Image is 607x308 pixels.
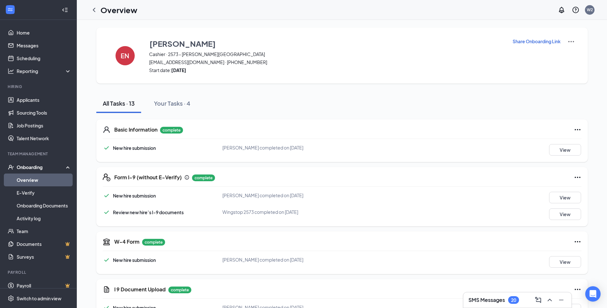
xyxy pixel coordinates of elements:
[585,286,601,302] div: Open Intercom Messenger
[17,225,71,238] a: Team
[17,68,72,74] div: Reporting
[109,38,141,73] button: EN
[17,93,71,106] a: Applicants
[549,192,581,203] button: View
[121,53,129,58] h4: EN
[549,256,581,268] button: View
[222,145,303,150] span: [PERSON_NAME] completed on [DATE]
[556,295,566,305] button: Minimize
[574,174,581,181] svg: Ellipses
[558,6,565,14] svg: Notifications
[114,174,182,181] h5: Form I-9 (without E-Verify)
[114,286,166,293] h5: I 9 Document Upload
[114,238,140,245] h5: W-4 Form
[587,7,593,12] div: W2
[17,106,71,119] a: Sourcing Tools
[574,126,581,134] svg: Ellipses
[62,7,68,13] svg: Collapse
[149,38,216,49] h3: [PERSON_NAME]
[511,297,516,303] div: 20
[103,208,110,216] svg: Checkmark
[171,67,186,73] strong: [DATE]
[222,192,303,198] span: [PERSON_NAME] completed on [DATE]
[8,270,70,275] div: Payroll
[533,295,543,305] button: ComposeMessage
[154,99,190,107] div: Your Tasks · 4
[222,209,298,215] span: Wingstop 2573 completed on [DATE]
[8,295,14,302] svg: Settings
[90,6,98,14] svg: ChevronLeft
[114,126,157,133] h5: Basic Information
[534,296,542,304] svg: ComposeMessage
[103,238,110,246] svg: TaxGovernmentIcon
[103,174,110,181] svg: FormI9EVerifyIcon
[17,295,61,302] div: Switch to admin view
[100,4,137,15] h1: Overview
[192,174,215,181] p: complete
[142,239,165,246] p: complete
[8,68,14,74] svg: Analysis
[149,59,504,65] span: [EMAIL_ADDRESS][DOMAIN_NAME] · [PHONE_NUMBER]
[17,174,71,186] a: Overview
[103,144,110,152] svg: Checkmark
[103,126,110,134] svg: User
[113,257,156,263] span: New hire submission
[572,6,579,14] svg: QuestionInfo
[113,209,184,215] span: Review new hire’s I-9 documents
[17,39,71,52] a: Messages
[103,286,110,293] svg: CustomFormIcon
[113,145,156,151] span: New hire submission
[574,238,581,246] svg: Ellipses
[222,257,303,263] span: [PERSON_NAME] completed on [DATE]
[160,127,183,134] p: complete
[546,296,554,304] svg: ChevronUp
[184,175,189,180] svg: Info
[113,193,156,199] span: New hire submission
[8,164,14,170] svg: UserCheck
[17,199,71,212] a: Onboarding Documents
[567,38,575,45] img: More Actions
[557,296,565,304] svg: Minimize
[17,250,71,263] a: SurveysCrown
[549,208,581,220] button: View
[513,38,561,45] p: Share Onboarding Link
[17,132,71,145] a: Talent Network
[17,238,71,250] a: DocumentsCrown
[512,38,561,45] button: Share Onboarding Link
[8,84,70,89] div: Hiring
[17,186,71,199] a: E-Verify
[17,279,71,292] a: PayrollCrown
[103,256,110,264] svg: Checkmark
[168,287,191,293] p: complete
[574,286,581,293] svg: Ellipses
[7,6,13,13] svg: WorkstreamLogo
[17,52,71,65] a: Scheduling
[149,67,504,73] span: Start date:
[149,38,504,49] button: [PERSON_NAME]
[549,144,581,156] button: View
[17,26,71,39] a: Home
[8,151,70,157] div: Team Management
[103,192,110,199] svg: Checkmark
[17,212,71,225] a: Activity log
[468,296,505,304] h3: SMS Messages
[545,295,555,305] button: ChevronUp
[17,119,71,132] a: Job Postings
[103,99,135,107] div: All Tasks · 13
[17,164,66,170] div: Onboarding
[149,51,504,57] span: Cashier · 2573 - [PERSON_NAME][GEOGRAPHIC_DATA]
